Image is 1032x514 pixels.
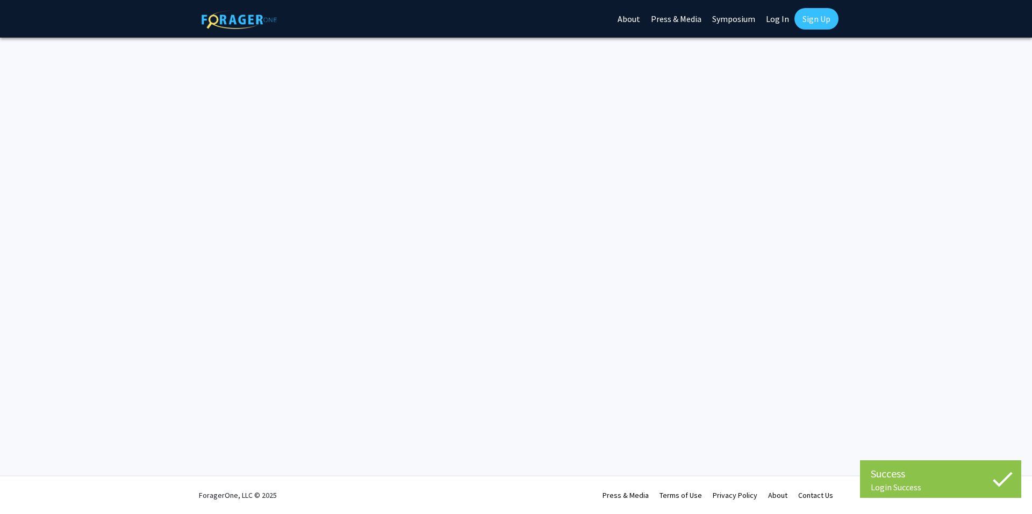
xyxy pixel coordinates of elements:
[798,490,833,500] a: Contact Us
[768,490,787,500] a: About
[871,482,1010,493] div: Login Success
[713,490,757,500] a: Privacy Policy
[794,8,838,30] a: Sign Up
[603,490,649,500] a: Press & Media
[871,466,1010,482] div: Success
[202,10,277,29] img: ForagerOne Logo
[660,490,702,500] a: Terms of Use
[199,476,277,514] div: ForagerOne, LLC © 2025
